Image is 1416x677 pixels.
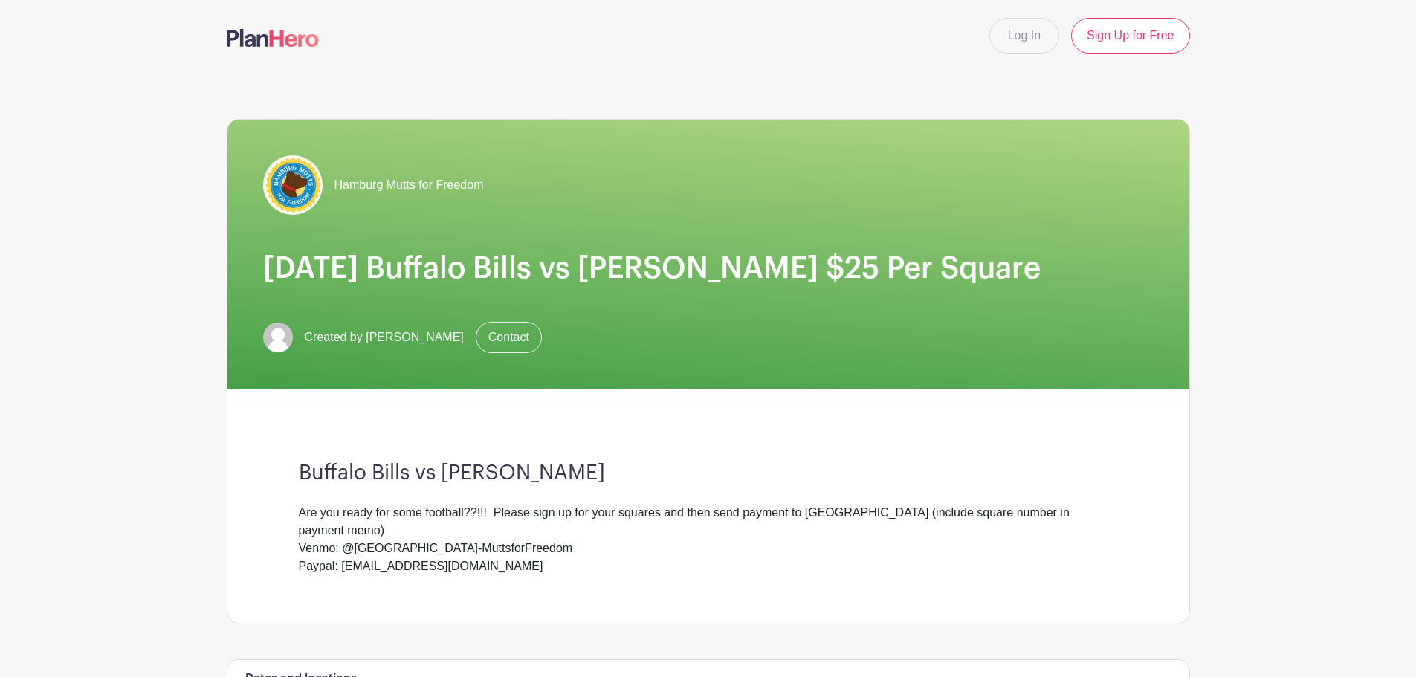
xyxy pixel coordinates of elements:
img: logo-507f7623f17ff9eddc593b1ce0a138ce2505c220e1c5a4e2b4648c50719b7d32.svg [227,29,319,47]
img: IMG_5080.jpeg [263,155,323,215]
h3: Buffalo Bills vs [PERSON_NAME] [299,461,1118,486]
div: Are you ready for some football??!!! Please sign up for your squares and then send payment to [GE... [299,504,1118,575]
span: Hamburg Mutts for Freedom [334,176,484,194]
span: Created by [PERSON_NAME] [305,328,464,346]
a: Sign Up for Free [1071,18,1189,54]
a: Log In [989,18,1059,54]
img: default-ce2991bfa6775e67f084385cd625a349d9dcbb7a52a09fb2fda1e96e2d18dcdb.png [263,323,293,352]
a: Contact [476,322,542,353]
h1: [DATE] Buffalo Bills vs [PERSON_NAME] $25 Per Square [263,250,1154,286]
